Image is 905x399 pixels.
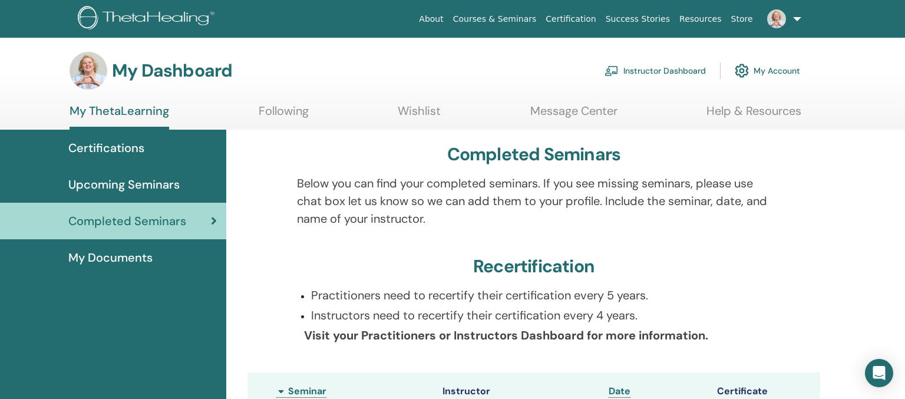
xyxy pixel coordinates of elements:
a: Courses & Seminars [448,8,541,30]
a: Instructor Dashboard [605,58,706,84]
p: Below you can find your completed seminars. If you see missing seminars, please use chat box let ... [297,174,771,227]
div: Open Intercom Messenger [865,359,893,387]
a: Wishlist [398,104,441,127]
img: chalkboard-teacher.svg [605,65,619,76]
span: Certifications [68,139,144,157]
img: default.jpg [70,52,107,90]
a: My Account [735,58,800,84]
a: Certification [541,8,600,30]
a: Resources [675,8,726,30]
span: My Documents [68,249,153,266]
img: cog.svg [735,61,749,81]
p: Instructors need to recertify their certification every 4 years. [311,306,771,324]
a: Date [609,385,630,398]
p: Practitioners need to recertify their certification every 5 years. [311,286,771,304]
b: Visit your Practitioners or Instructors Dashboard for more information. [304,328,708,343]
a: Message Center [530,104,617,127]
a: Success Stories [601,8,675,30]
a: Store [726,8,758,30]
span: Upcoming Seminars [68,176,180,193]
a: Following [259,104,309,127]
a: My ThetaLearning [70,104,169,130]
h3: My Dashboard [112,60,232,81]
img: logo.png [78,6,219,32]
img: default.jpg [767,9,786,28]
h3: Recertification [473,256,594,277]
a: Help & Resources [706,104,801,127]
span: Date [609,385,630,397]
h3: Completed Seminars [447,144,621,165]
a: About [414,8,448,30]
span: Completed Seminars [68,212,186,230]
